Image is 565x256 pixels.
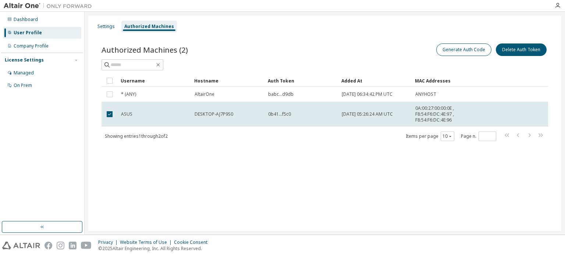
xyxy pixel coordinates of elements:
[268,75,335,87] div: Auth Token
[105,133,168,139] span: Showing entries 1 through 2 of 2
[342,111,393,117] span: [DATE] 05:26:24 AM UTC
[14,83,32,88] div: On Prem
[120,239,174,245] div: Website Terms of Use
[415,105,470,123] span: 0A:00:27:00:00:0E , F8:54:F6:DC:4E:97 , F8:54:F6:DC:4E:96
[121,111,132,117] span: ASUS
[69,242,77,249] img: linkedin.svg
[415,91,436,97] span: ANYHOST
[121,75,188,87] div: Username
[415,75,471,87] div: MAC Addresses
[4,2,96,10] img: Altair One
[2,242,40,249] img: altair_logo.svg
[14,70,34,76] div: Managed
[342,91,392,97] span: [DATE] 06:34:42 PM UTC
[98,245,212,252] p: © 2025 Altair Engineering, Inc. All Rights Reserved.
[406,131,454,141] span: Items per page
[45,242,52,249] img: facebook.svg
[57,242,64,249] img: instagram.svg
[102,45,188,55] span: Authorized Machines (2)
[14,43,49,49] div: Company Profile
[98,239,120,245] div: Privacy
[5,57,44,63] div: License Settings
[443,133,452,139] button: 10
[14,30,42,36] div: User Profile
[341,75,409,87] div: Added At
[174,239,212,245] div: Cookie Consent
[97,24,115,29] div: Settings
[436,43,491,56] button: Generate Auth Code
[121,91,136,97] span: * (ANY)
[14,17,38,22] div: Dashboard
[195,91,214,97] span: AltairOne
[194,75,262,87] div: Hostname
[268,111,291,117] span: 0b41...f5c0
[461,131,496,141] span: Page n.
[195,111,233,117] span: DESKTOP-AJ7P9S0
[496,43,547,56] button: Delete Auth Token
[81,242,92,249] img: youtube.svg
[124,24,174,29] div: Authorized Machines
[268,91,294,97] span: babc...d9db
